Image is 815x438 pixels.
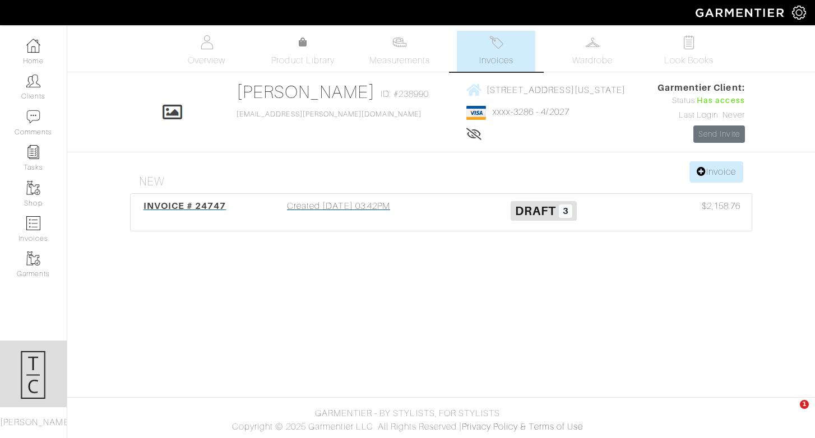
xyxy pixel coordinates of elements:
[777,400,804,427] iframe: Intercom live chat
[489,35,503,49] img: orders-27d20c2124de7fd6de4e0e44c1d41de31381a507db9b33961299e4e07d508b8c.svg
[657,109,745,122] div: Last Login: Never
[457,31,535,72] a: Invoices
[690,3,792,22] img: garmentier-logo-header-white-b43fb05a5012e4ada735d5af1a66efaba907eab6374d6393d1fbf88cb4ef424d.png
[702,199,740,213] span: $2,158.76
[572,54,613,67] span: Wardrobe
[493,107,569,117] a: xxxx-3286 - 4/2027
[236,199,441,225] div: Created [DATE] 03:42PM
[697,95,745,107] span: Has access
[26,39,40,53] img: dashboard-icon-dbcd8f5a0b271acd01030246c82b418ddd0df26cd7fceb0bd07c9910d44c42f6.png
[381,87,429,101] span: ID: #238990
[664,54,714,67] span: Look Books
[553,31,632,72] a: Wardrobe
[26,216,40,230] img: orders-icon-0abe47150d42831381b5fb84f609e132dff9fe21cb692f30cb5eec754e2cba89.png
[462,422,583,432] a: Privacy Policy & Terms of Use
[168,31,246,72] a: Overview
[682,35,696,49] img: todo-9ac3debb85659649dc8f770b8b6100bb5dab4b48dedcbae339e5042a72dfd3cc.svg
[188,54,225,67] span: Overview
[26,145,40,159] img: reminder-icon-8004d30b9f0a5d33ae49ab947aed9ed385cf756f9e5892f1edd6e32f2345188e.png
[130,193,752,231] a: INVOICE # 24747 Created [DATE] 03:42PM Draft 3 $2,158.76
[237,82,375,102] a: [PERSON_NAME]
[800,400,809,409] span: 1
[271,54,335,67] span: Product Library
[466,83,626,97] a: [STREET_ADDRESS][US_STATE]
[657,81,745,95] span: Garmentier Client:
[466,106,486,120] img: visa-934b35602734be37eb7d5d7e5dbcd2044c359bf20a24dc3361ca3fa54326a8a7.png
[650,31,728,72] a: Look Books
[264,36,342,67] a: Product Library
[139,175,752,189] h4: New
[26,181,40,195] img: garments-icon-b7da505a4dc4fd61783c78ac3ca0ef83fa9d6f193b1c9dc38574b1d14d53ca28.png
[487,85,626,95] span: [STREET_ADDRESS][US_STATE]
[586,35,600,49] img: wardrobe-487a4870c1b7c33e795ec22d11cfc2ed9d08956e64fb3008fe2437562e282088.svg
[792,6,806,20] img: gear-icon-white-bd11855cb880d31180b6d7d6211b90ccbf57a29d726f0c71d8c61bd08dd39cc2.png
[515,204,556,218] span: Draft
[559,204,572,218] span: 3
[232,422,459,432] span: Copyright © 2025 Garmentier LLC. All Rights Reserved.
[360,31,439,72] a: Measurements
[26,110,40,124] img: comment-icon-a0a6a9ef722e966f86d9cbdc48e553b5cf19dbc54f86b18d962a5391bc8f6eb6.png
[26,251,40,265] img: garments-icon-b7da505a4dc4fd61783c78ac3ca0ef83fa9d6f193b1c9dc38574b1d14d53ca28.png
[237,110,422,118] a: [EMAIL_ADDRESS][PERSON_NAME][DOMAIN_NAME]
[143,201,226,211] span: INVOICE # 24747
[693,125,745,143] a: Send Invite
[392,35,406,49] img: measurements-466bbee1fd09ba9460f595b01e5d73f9e2bff037440d3c8f018324cb6cdf7a4a.svg
[657,95,745,107] div: Status:
[689,161,743,183] a: Invoice
[200,35,214,49] img: basicinfo-40fd8af6dae0f16599ec9e87c0ef1c0a1fdea2edbe929e3d69a839185d80c458.svg
[479,54,513,67] span: Invoices
[26,74,40,88] img: clients-icon-6bae9207a08558b7cb47a8932f037763ab4055f8c8b6bfacd5dc20c3e0201464.png
[369,54,430,67] span: Measurements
